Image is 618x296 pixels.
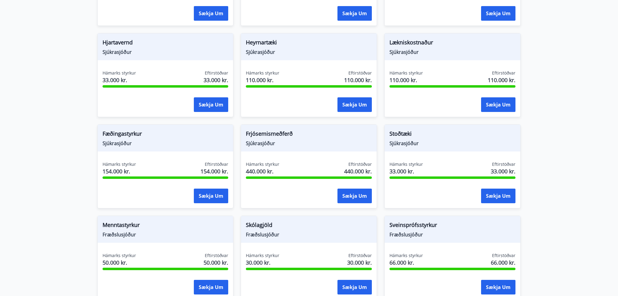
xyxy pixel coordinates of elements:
[205,70,228,76] span: Eftirstöðvar
[246,161,279,167] span: Hámarks styrkur
[201,167,228,175] span: 154.000 kr.
[246,49,372,55] span: Sjúkrasjóður
[246,38,372,49] span: Heyrnartæki
[348,252,372,259] span: Eftirstöðvar
[246,76,279,84] span: 110.000 kr.
[389,76,423,84] span: 110.000 kr.
[348,161,372,167] span: Eftirstöðvar
[389,161,423,167] span: Hámarks styrkur
[481,97,515,112] button: Sækja um
[389,49,515,55] span: Sjúkrasjóður
[103,49,229,55] span: Sjúkrasjóður
[337,6,372,21] button: Sækja um
[103,130,229,140] span: Fæðingastyrkur
[204,259,228,266] span: 50.000 kr.
[492,161,515,167] span: Eftirstöðvar
[389,231,515,238] span: Fræðslusjóður
[246,252,279,259] span: Hámarks styrkur
[389,259,423,266] span: 66.000 kr.
[204,76,228,84] span: 33.000 kr.
[491,259,515,266] span: 66.000 kr.
[246,231,372,238] span: Fræðslusjóður
[481,6,515,21] button: Sækja um
[246,130,372,140] span: Frjósemismeðferð
[103,231,229,238] span: Fræðslusjóður
[389,167,423,175] span: 33.000 kr.
[194,280,228,294] button: Sækja um
[337,189,372,203] button: Sækja um
[389,70,423,76] span: Hámarks styrkur
[389,252,423,259] span: Hámarks styrkur
[246,221,372,231] span: Skólagjöld
[103,259,136,266] span: 50.000 kr.
[103,161,136,167] span: Hámarks styrkur
[348,70,372,76] span: Eftirstöðvar
[344,76,372,84] span: 110.000 kr.
[246,140,372,147] span: Sjúkrasjóður
[488,76,515,84] span: 110.000 kr.
[492,252,515,259] span: Eftirstöðvar
[205,252,228,259] span: Eftirstöðvar
[246,167,279,175] span: 440.000 kr.
[481,189,515,203] button: Sækja um
[103,221,229,231] span: Menntastyrkur
[246,259,279,266] span: 30.000 kr.
[194,97,228,112] button: Sækja um
[389,221,515,231] span: Sveinsprófsstyrkur
[389,140,515,147] span: Sjúkrasjóður
[337,280,372,294] button: Sækja um
[492,70,515,76] span: Eftirstöðvar
[491,167,515,175] span: 33.000 kr.
[389,38,515,49] span: Lækniskostnaður
[205,161,228,167] span: Eftirstöðvar
[389,130,515,140] span: Stoðtæki
[103,70,136,76] span: Hámarks styrkur
[103,252,136,259] span: Hámarks styrkur
[103,140,229,147] span: Sjúkrasjóður
[246,70,279,76] span: Hámarks styrkur
[103,38,229,49] span: Hjartavernd
[481,280,515,294] button: Sækja um
[337,97,372,112] button: Sækja um
[347,259,372,266] span: 30.000 kr.
[344,167,372,175] span: 440.000 kr.
[103,167,136,175] span: 154.000 kr.
[103,76,136,84] span: 33.000 kr.
[194,6,228,21] button: Sækja um
[194,189,228,203] button: Sækja um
